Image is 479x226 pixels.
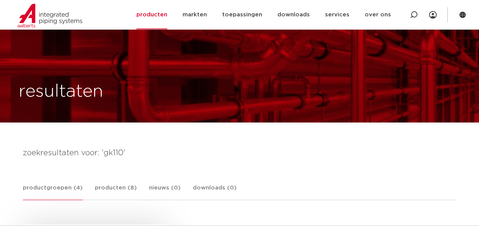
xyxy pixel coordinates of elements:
[23,183,83,200] a: productgroepen (4)
[95,183,137,200] a: producten (8)
[19,80,103,104] h1: resultaten
[193,183,237,200] a: downloads (0)
[149,183,181,200] a: nieuws (0)
[23,147,457,159] h4: zoekresultaten voor: 'gk110'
